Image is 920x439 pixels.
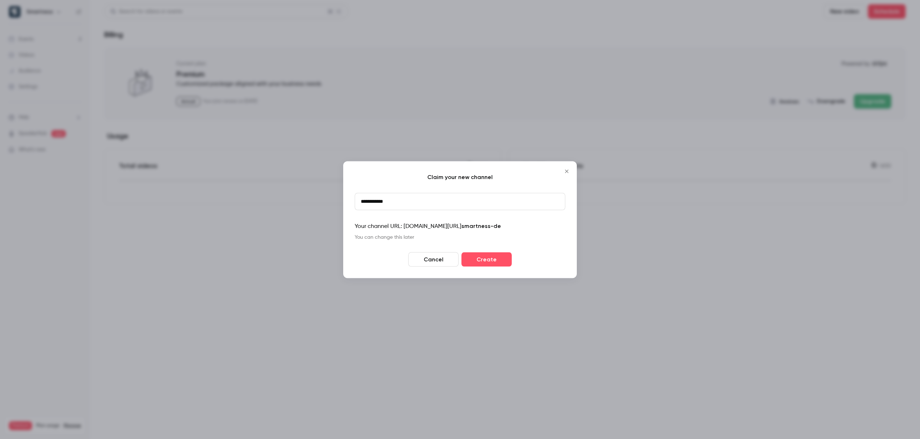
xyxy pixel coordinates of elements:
p: Your channel URL: [DOMAIN_NAME][URL] [355,221,565,230]
span: smartness-de [461,222,501,229]
h4: Claim your new channel [355,173,565,181]
button: Create [461,252,512,266]
p: You can change this later [355,233,565,241]
button: Close [560,164,574,178]
button: Cancel [408,252,459,266]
